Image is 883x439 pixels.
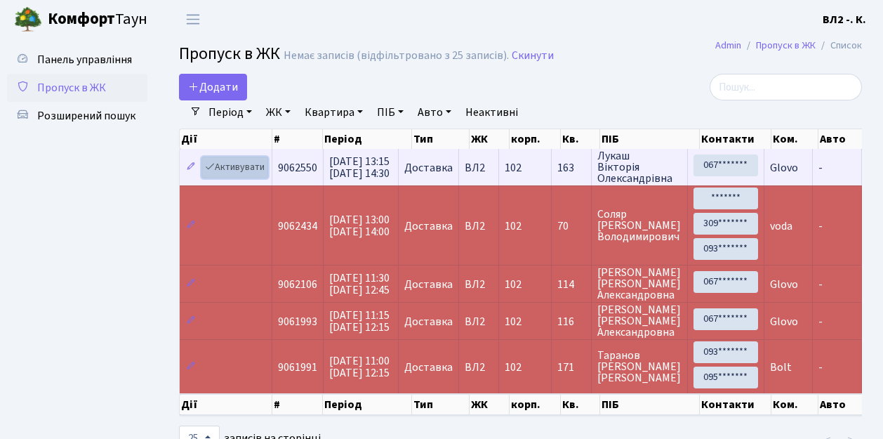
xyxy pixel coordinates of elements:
span: 9061991 [278,360,317,375]
span: Доставка [404,362,453,373]
a: Додати [179,74,247,100]
th: Контакти [700,129,771,149]
span: - [818,218,823,234]
span: 70 [557,221,585,232]
span: ВЛ2 [465,221,493,232]
span: 9062434 [278,218,317,234]
span: [DATE] 13:15 [DATE] 14:30 [329,154,390,181]
th: Кв. [561,394,600,415]
span: 102 [505,218,522,234]
a: ПІБ [371,100,409,124]
span: [DATE] 13:00 [DATE] 14:00 [329,212,390,240]
a: Активувати [201,157,268,178]
div: Немає записів (відфільтровано з 25 записів). [284,49,509,63]
span: Розширений пошук [37,108,135,124]
th: # [272,394,323,415]
a: Авто [412,100,457,124]
span: Додати [188,79,238,95]
span: Доставка [404,162,453,173]
span: ВЛ2 [465,316,493,327]
a: Неактивні [460,100,524,124]
span: - [818,277,823,292]
th: ЖК [470,129,510,149]
b: Комфорт [48,8,115,30]
th: Тип [412,394,470,415]
a: Пропуск в ЖК [7,74,147,102]
span: [DATE] 11:15 [DATE] 12:15 [329,308,390,335]
span: voda [770,218,792,234]
a: Панель управління [7,46,147,74]
th: ЖК [470,394,510,415]
span: ВЛ2 [465,362,493,373]
span: [PERSON_NAME] [PERSON_NAME] Александровна [597,304,682,338]
th: корп. [510,129,561,149]
span: [PERSON_NAME] [PERSON_NAME] Александровна [597,267,682,301]
span: Доставка [404,279,453,290]
th: Контакти [700,394,771,415]
a: Скинути [512,49,554,63]
th: Тип [412,129,470,149]
span: - [818,160,823,176]
span: 102 [505,314,522,329]
span: 114 [557,279,585,290]
span: 102 [505,360,522,375]
span: [DATE] 11:30 [DATE] 12:45 [329,270,390,298]
a: Квартира [299,100,369,124]
span: Bolt [770,360,792,375]
th: Кв. [561,129,600,149]
span: Пропуск в ЖК [37,80,106,96]
th: Дії [180,129,272,149]
th: ПІБ [600,394,699,415]
span: 163 [557,162,585,173]
span: Соляр [PERSON_NAME] Володимирович [597,209,682,242]
th: корп. [510,394,561,415]
th: ПІБ [600,129,699,149]
a: Період [203,100,258,124]
span: - [818,360,823,375]
a: ЖК [260,100,296,124]
span: 171 [557,362,585,373]
span: Доставка [404,316,453,327]
span: [DATE] 11:00 [DATE] 12:15 [329,353,390,381]
a: ВЛ2 -. К. [823,11,866,28]
span: 102 [505,160,522,176]
span: 102 [505,277,522,292]
span: 9061993 [278,314,317,329]
span: Таранов [PERSON_NAME] [PERSON_NAME] [597,350,682,384]
span: 116 [557,316,585,327]
th: Ком. [771,394,818,415]
img: logo.png [14,6,42,34]
th: Авто [818,394,865,415]
span: ВЛ2 [465,279,493,290]
span: Glovo [770,160,798,176]
th: Дії [180,394,272,415]
input: Пошук... [710,74,862,100]
span: Доставка [404,221,453,232]
span: Панель управління [37,52,132,67]
th: Період [323,129,412,149]
a: Розширений пошук [7,102,147,130]
b: ВЛ2 -. К. [823,12,866,27]
span: Glovo [770,277,798,292]
th: Ком. [771,129,818,149]
span: Лукаш Вікторія Олександрівна [597,150,682,184]
th: Авто [818,129,865,149]
span: 9062106 [278,277,317,292]
th: Період [323,394,412,415]
span: - [818,314,823,329]
span: Пропуск в ЖК [179,41,280,66]
button: Переключити навігацію [175,8,211,31]
th: # [272,129,323,149]
span: Glovo [770,314,798,329]
span: Таун [48,8,147,32]
span: ВЛ2 [465,162,493,173]
span: 9062550 [278,160,317,176]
